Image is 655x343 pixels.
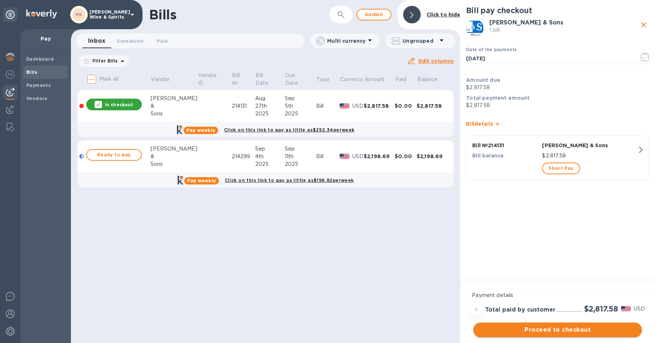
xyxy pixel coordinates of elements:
div: 2025 [255,160,285,168]
div: & [151,153,198,160]
p: [PERSON_NAME] Wine & Spirits [90,9,126,20]
p: Paid [395,76,407,83]
b: Payments [26,83,51,88]
p: Vendor ID [198,72,222,87]
span: Ready to pay [93,150,135,159]
p: Bill № [232,72,245,87]
div: Sep [285,145,316,153]
div: $0.00 [395,102,417,110]
span: Inbox [88,36,105,46]
p: Filter Bills [90,58,118,64]
p: Ungrouped [402,37,437,45]
div: $2,817.58 [417,102,448,110]
button: close [638,19,649,30]
div: 2025 [255,110,285,118]
p: USD [352,153,364,160]
div: $2,198.69 [417,153,448,160]
div: 4th [255,153,285,160]
div: Billdetails [466,112,649,136]
div: Sons [151,110,198,118]
p: USD [352,102,364,110]
span: Due Date [285,72,315,87]
h3: Total paid by customer [485,306,556,313]
span: Bill № [232,72,254,87]
p: Pay [26,35,65,42]
img: USD [621,306,631,311]
b: Click on this link to pay as little as $252.34 per week [224,127,355,133]
label: Date of the payments [466,48,516,52]
b: Pay weekly [187,178,216,183]
p: Vendor [151,76,170,83]
button: Proceed to checkout [473,323,642,337]
p: Bill balance [472,152,539,159]
b: Amount due [466,77,500,83]
p: Bill № 214131 [472,142,539,149]
div: Sep [285,95,316,102]
p: $2,817.58 [466,102,649,109]
span: Paid [395,76,416,83]
p: Mark all [99,75,118,83]
span: Add bill [363,10,385,19]
button: Addbill [356,9,391,20]
p: 1 bill [489,26,638,34]
button: Bill №214131[PERSON_NAME] & SonsBill balance$2,817.58Short Pay [466,136,649,180]
span: Short Pay [549,164,573,173]
div: Sons [151,160,198,168]
div: & [151,102,198,110]
div: Sep [255,145,285,153]
div: $2,817.58 [364,102,395,110]
div: 2025 [285,160,316,168]
div: Aug [255,95,285,102]
b: Bill details [466,121,493,127]
span: Amount [364,76,394,83]
b: Bills [26,69,37,75]
p: $2,817.58 [542,152,637,160]
span: Type [317,76,339,83]
span: Proceed to checkout [479,325,636,334]
div: 5th [285,102,316,110]
div: [PERSON_NAME] [151,145,198,153]
p: Bill Date [255,72,274,87]
div: 11th [285,153,316,160]
span: Vendor ID [198,72,231,87]
div: Bill [316,102,340,110]
h2: Bill pay checkout [466,6,649,15]
p: Due Date [285,72,306,87]
p: Amount [364,76,385,83]
button: Ready to pay [86,149,142,161]
h2: $2,817.58 [584,304,618,313]
img: Logo [26,9,57,18]
div: 214131 [232,102,255,110]
img: USD [340,154,349,159]
p: USD [634,305,645,313]
div: Unpin categories [3,7,18,22]
div: Bill [316,153,340,160]
b: Pay weekly [186,127,215,133]
div: = [470,304,482,315]
span: Balance [417,76,447,83]
button: Short Pay [542,163,580,174]
u: Edit columns [419,58,454,64]
div: [PERSON_NAME] [151,95,198,102]
p: Currency [340,76,363,83]
div: 214299 [232,153,255,160]
b: Click on this link to pay as little as $196.92 per week [225,178,354,183]
p: Payment details [472,291,643,299]
span: Vendor [151,76,179,83]
p: Balance [417,76,438,83]
span: Scheduled [117,37,143,45]
img: USD [340,103,349,108]
p: $2,817.58 [466,84,649,91]
div: 2025 [285,110,316,118]
div: 27th [255,102,285,110]
img: Foreign exchange [6,70,15,79]
div: $0.00 [395,153,417,160]
span: Paid [157,37,168,45]
p: Multi currency [327,37,366,45]
div: $2,198.69 [364,153,395,160]
p: [PERSON_NAME] & Sons [542,142,637,149]
span: Bill Date [255,72,284,87]
b: Vendors [26,96,48,101]
b: Dashboard [26,56,54,62]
